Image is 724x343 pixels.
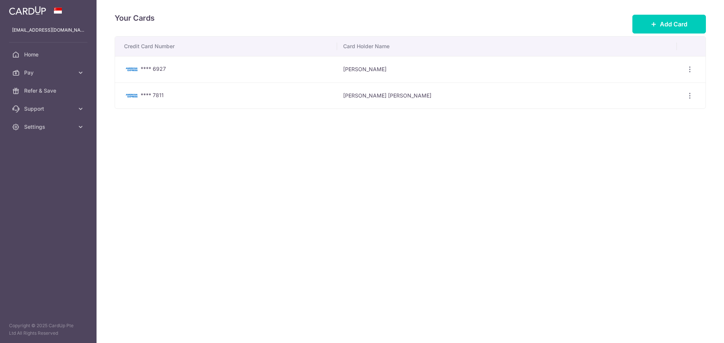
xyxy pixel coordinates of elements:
[24,69,74,76] span: Pay
[337,82,676,109] td: [PERSON_NAME] [PERSON_NAME]
[24,123,74,131] span: Settings
[124,91,139,100] img: Bank Card
[24,105,74,113] span: Support
[115,12,155,24] h4: Your Cards
[337,37,676,56] th: Card Holder Name
[115,37,337,56] th: Credit Card Number
[24,87,74,95] span: Refer & Save
[24,51,74,58] span: Home
[676,320,716,339] iframe: Opens a widget where you can find more information
[124,65,139,74] img: Bank Card
[337,56,676,82] td: [PERSON_NAME]
[632,15,706,34] button: Add Card
[9,6,46,15] img: CardUp
[660,20,687,29] span: Add Card
[12,26,84,34] p: [EMAIL_ADDRESS][DOMAIN_NAME]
